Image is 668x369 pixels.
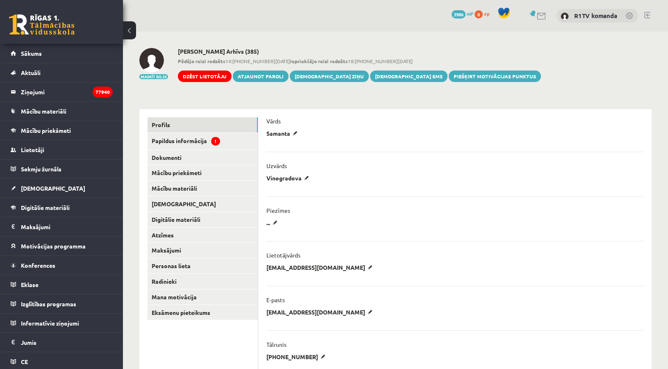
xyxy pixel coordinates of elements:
[148,165,258,180] a: Mācību priekšmeti
[148,196,258,212] a: [DEMOGRAPHIC_DATA]
[148,228,258,243] a: Atzīmes
[11,179,113,198] a: [DEMOGRAPHIC_DATA]
[574,11,617,20] a: R1TV komanda
[11,63,113,82] a: Aktuāli
[266,130,300,137] p: Samanta
[266,308,375,316] p: [EMAIL_ADDRESS][DOMAIN_NAME]
[148,181,258,196] a: Mācību materiāli
[21,146,44,153] span: Lietotāji
[21,217,113,236] legend: Maksājumi
[21,165,61,173] span: Sekmju žurnāls
[11,140,113,159] a: Lietotāji
[233,71,289,82] a: Atjaunot paroli
[11,256,113,275] a: Konferences
[11,102,113,121] a: Mācību materiāli
[21,300,76,307] span: Izglītības programas
[21,184,85,192] span: [DEMOGRAPHIC_DATA]
[11,198,113,217] a: Digitālie materiāli
[290,58,348,64] b: Iepriekšējo reizi redzēts
[11,275,113,294] a: Eklase
[211,137,220,146] span: !
[266,207,290,214] p: Piezīmes
[21,242,86,250] span: Motivācijas programma
[21,319,79,327] span: Informatīvie ziņojumi
[139,48,164,73] img: Samanta Vinogradova
[475,10,483,18] span: 0
[178,58,225,64] b: Pēdējo reizi redzēts
[290,71,369,82] a: [DEMOGRAPHIC_DATA] ziņu
[148,274,258,289] a: Radinieki
[561,12,569,20] img: R1TV komanda
[467,10,473,17] span: mP
[148,150,258,165] a: Dokumenti
[21,281,39,288] span: Eklase
[11,44,113,63] a: Sākums
[266,251,300,259] p: Lietotājvārds
[21,358,28,365] span: CE
[452,10,466,18] span: 3986
[266,162,287,169] p: Uzvārds
[266,174,312,182] p: Vinogradova
[148,133,258,150] a: Papildus informācija!
[266,264,375,271] p: [EMAIL_ADDRESS][DOMAIN_NAME]
[11,217,113,236] a: Maksājumi
[266,353,328,360] p: [PHONE_NUMBER]
[449,71,541,82] a: Piešķirt motivācijas punktus
[484,10,489,17] span: xp
[148,289,258,305] a: Mana motivācija
[452,10,473,17] a: 3986 mP
[148,243,258,258] a: Maksājumi
[178,48,541,55] h2: [PERSON_NAME] Arhīvs (385)
[9,14,75,35] a: Rīgas 1. Tālmācības vidusskola
[11,237,113,255] a: Motivācijas programma
[148,212,258,227] a: Digitālie materiāli
[148,117,258,132] a: Profils
[266,296,285,303] p: E-pasts
[21,50,42,57] span: Sākums
[11,314,113,333] a: Informatīvie ziņojumi
[11,294,113,313] a: Izglītības programas
[21,127,71,134] span: Mācību priekšmeti
[11,159,113,178] a: Sekmju žurnāls
[370,71,448,82] a: [DEMOGRAPHIC_DATA] SMS
[148,258,258,273] a: Personas lieta
[266,117,281,125] p: Vārds
[139,74,168,79] button: Mainīt bildi
[21,339,36,346] span: Jumis
[21,204,70,211] span: Digitālie materiāli
[21,107,66,115] span: Mācību materiāli
[21,262,55,269] span: Konferences
[21,69,41,76] span: Aktuāli
[266,219,280,226] p: ...
[178,71,232,82] a: Dzēst lietotāju
[21,82,113,101] legend: Ziņojumi
[148,305,258,320] a: Eksāmenu pieteikums
[475,10,493,17] a: 0 xp
[93,87,113,98] i: 77940
[11,121,113,140] a: Mācību priekšmeti
[266,341,286,348] p: Tālrunis
[178,57,541,65] span: 14:[PHONE_NUMBER][DATE] 18:[PHONE_NUMBER][DATE]
[11,82,113,101] a: Ziņojumi77940
[11,333,113,352] a: Jumis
